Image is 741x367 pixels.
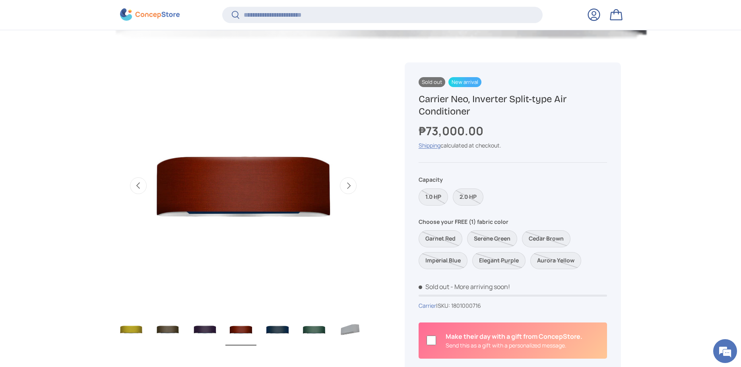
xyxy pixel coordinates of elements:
media-gallery: Gallery Viewer [120,62,367,348]
label: Sold out [522,230,570,247]
div: Is this a gift? [446,332,582,350]
input: Is this a gift? [427,336,436,345]
legend: Capacity [419,175,443,184]
label: Sold out [419,188,448,206]
img: carrier-neo-aircon-with-fabric-panel-cover-imperial-blue-full-view-concepstore [262,314,293,346]
label: Sold out [453,188,483,206]
div: calculated at checkout. [419,141,607,150]
img: carrier-neo-inverter-with-aurora-yellow-fabric-cover-full-view-concepstore [116,314,147,346]
strong: ₱73,000.00 [419,123,485,139]
span: 1801000716 [451,302,481,309]
label: Sold out [467,230,517,247]
img: carrier-neo-aircon-with-fabric-panel-cover-light-gray-left-side-full-view-concepstore [335,314,366,346]
span: SKU: [438,302,450,309]
img: carrier-neo-aircon-with-fabric-panel-cover-elegant-purple-full-view-concepstore [189,314,220,346]
a: Shipping [419,142,440,149]
img: ConcepStore [120,9,180,21]
label: Sold out [472,252,526,269]
span: Sold out [419,77,445,87]
img: carrier-neo-inverter-with-garnet-red-fabric-cover-full-view-concepstore [225,314,256,346]
label: Sold out [419,230,462,247]
h1: Carrier Neo, Inverter Split-type Air Conditioner [419,93,607,118]
label: Sold out [530,252,581,269]
label: Sold out [419,252,467,269]
img: carrier-neo-aircon-with-fabric-panel-cover-cedar-brown-full-view-concepstore [152,314,183,346]
p: - More arriving soon! [450,282,510,291]
span: Sold out [419,282,449,291]
img: carrier-neo-aircon-unit-with-fabric-panel-cover-serene-green-full-front-view-concepstore [299,314,330,346]
a: Carrier [419,302,436,309]
span: | [436,302,481,309]
span: New arrival [448,77,481,87]
legend: Choose your FREE (1) fabric color [419,217,508,226]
